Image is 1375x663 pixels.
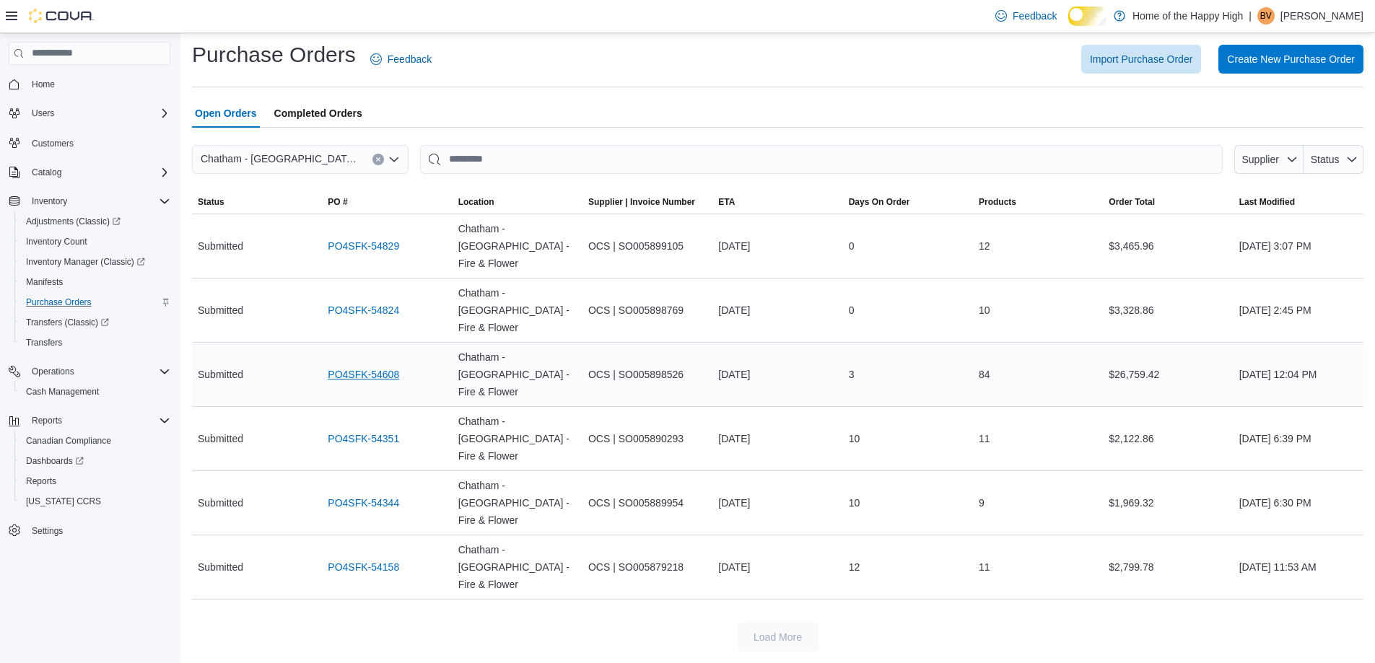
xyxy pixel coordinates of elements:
[582,488,712,517] div: OCS | SO005889954
[26,363,170,380] span: Operations
[1103,488,1233,517] div: $1,969.32
[26,317,109,328] span: Transfers (Classic)
[1103,190,1233,214] button: Order Total
[1103,553,1233,581] div: $2,799.78
[20,432,170,449] span: Canadian Compliance
[20,273,69,291] a: Manifests
[738,623,819,651] button: Load More
[458,348,577,400] span: Chatham - [GEOGRAPHIC_DATA] - Fire & Flower
[14,272,176,292] button: Manifests
[1304,145,1363,174] button: Status
[20,213,170,230] span: Adjustments (Classic)
[458,541,577,593] span: Chatham - [GEOGRAPHIC_DATA] - Fire & Flower
[26,133,170,152] span: Customers
[372,154,384,165] button: Clear input
[26,216,121,227] span: Adjustments (Classic)
[582,296,712,325] div: OCS | SO005898769
[328,558,399,576] a: PO4SFK-54158
[20,432,117,449] a: Canadian Compliance
[849,558,860,576] span: 12
[14,431,176,451] button: Canadian Compliance
[1081,45,1201,74] button: Import Purchase Order
[32,138,74,149] span: Customers
[20,493,107,510] a: [US_STATE] CCRS
[458,477,577,529] span: Chatham - [GEOGRAPHIC_DATA] - Fire & Flower
[1249,7,1252,25] p: |
[458,284,577,336] span: Chatham - [GEOGRAPHIC_DATA] - Fire & Flower
[388,52,432,66] span: Feedback
[458,413,577,465] span: Chatham - [GEOGRAPHIC_DATA] - Fire & Flower
[3,361,176,382] button: Operations
[20,253,151,271] a: Inventory Manager (Classic)
[14,312,176,333] a: Transfers (Classic)
[32,525,63,537] span: Settings
[195,99,257,128] span: Open Orders
[718,196,735,208] span: ETA
[973,190,1103,214] button: Products
[20,334,68,351] a: Transfers
[1234,145,1304,174] button: Supplier
[1227,52,1355,66] span: Create New Purchase Order
[1234,232,1363,260] div: [DATE] 3:07 PM
[712,488,842,517] div: [DATE]
[198,558,243,576] span: Submitted
[26,135,79,152] a: Customers
[582,553,712,581] div: OCS | SO005879218
[26,193,170,210] span: Inventory
[1311,154,1340,165] span: Status
[712,553,842,581] div: [DATE]
[3,132,176,153] button: Customers
[843,190,973,214] button: Days On Order
[274,99,362,128] span: Completed Orders
[14,333,176,353] button: Transfers
[26,236,87,247] span: Inventory Count
[458,196,494,208] div: Location
[1257,7,1275,25] div: Benjamin Venning
[20,314,170,331] span: Transfers (Classic)
[1280,7,1363,25] p: [PERSON_NAME]
[26,412,68,429] button: Reports
[712,424,842,453] div: [DATE]
[365,45,437,74] a: Feedback
[1239,196,1295,208] span: Last Modified
[20,294,170,311] span: Purchase Orders
[979,196,1016,208] span: Products
[26,522,69,540] a: Settings
[20,452,170,470] span: Dashboards
[20,233,170,250] span: Inventory Count
[1103,360,1233,389] div: $26,759.42
[26,164,67,181] button: Catalog
[26,412,170,429] span: Reports
[14,211,176,232] a: Adjustments (Classic)
[20,383,105,400] a: Cash Management
[1013,9,1057,23] span: Feedback
[26,435,111,447] span: Canadian Compliance
[3,520,176,541] button: Settings
[192,40,356,69] h1: Purchase Orders
[849,196,910,208] span: Days On Order
[26,105,60,122] button: Users
[1234,488,1363,517] div: [DATE] 6:30 PM
[979,430,990,447] span: 11
[1242,154,1279,165] span: Supplier
[14,232,176,252] button: Inventory Count
[26,337,62,348] span: Transfers
[1234,553,1363,581] div: [DATE] 11:53 AM
[1109,196,1155,208] span: Order Total
[588,196,695,208] span: Supplier | Invoice Number
[32,366,74,377] span: Operations
[26,475,56,487] span: Reports
[420,145,1223,174] input: This is a search bar. After typing your query, hit enter to filter the results lower in the page.
[3,74,176,95] button: Home
[1132,7,1243,25] p: Home of the Happy High
[328,494,399,511] a: PO4SFK-54344
[26,455,84,467] span: Dashboards
[328,237,399,255] a: PO4SFK-54829
[26,363,80,380] button: Operations
[1068,6,1106,25] input: Dark Mode
[14,491,176,511] button: [US_STATE] CCRS
[20,273,170,291] span: Manifests
[198,494,243,511] span: Submitted
[712,360,842,389] div: [DATE]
